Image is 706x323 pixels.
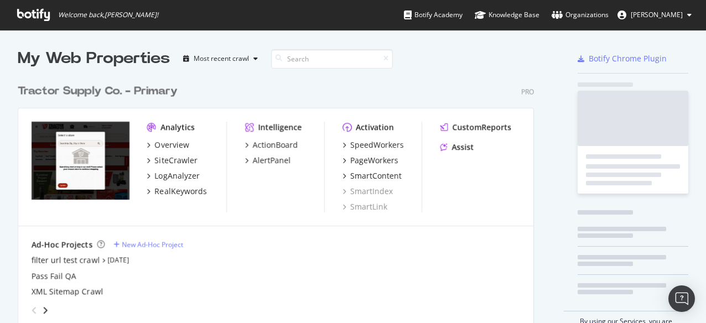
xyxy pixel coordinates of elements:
[342,186,393,197] a: SmartIndex
[440,122,511,133] a: CustomReports
[258,122,302,133] div: Intelligence
[155,155,198,166] div: SiteCrawler
[404,9,463,20] div: Botify Academy
[155,170,200,181] div: LogAnalyzer
[58,11,158,19] span: Welcome back, [PERSON_NAME] !
[631,10,683,19] span: Sara Hall
[32,255,100,266] a: filter url test crawl
[147,139,189,150] a: Overview
[350,139,404,150] div: SpeedWorkers
[107,256,129,265] a: [DATE]
[589,53,667,64] div: Botify Chrome Plugin
[350,155,398,166] div: PageWorkers
[32,270,76,282] a: Pass Fail QA
[122,240,183,249] div: New Ad-Hoc Project
[27,301,41,319] div: angle-left
[350,170,402,181] div: SmartContent
[271,49,393,69] input: Search
[18,83,182,99] a: Tractor Supply Co. - Primary
[342,170,402,181] a: SmartContent
[155,139,189,150] div: Overview
[609,6,700,24] button: [PERSON_NAME]
[41,305,49,316] div: angle-right
[113,240,183,249] a: New Ad-Hoc Project
[451,142,474,153] div: Assist
[578,53,667,64] a: Botify Chrome Plugin
[452,122,511,133] div: CustomReports
[342,201,387,212] a: SmartLink
[194,55,249,62] div: Most recent crawl
[179,50,262,67] button: Most recent crawl
[356,122,394,133] div: Activation
[18,83,178,99] div: Tractor Supply Co. - Primary
[440,142,474,153] a: Assist
[552,9,609,20] div: Organizations
[252,139,298,150] div: ActionBoard
[245,139,298,150] a: ActionBoard
[32,122,129,200] img: www.tractorsupply.com
[18,48,170,70] div: My Web Properties
[32,239,92,251] div: Ad-Hoc Projects
[160,122,195,133] div: Analytics
[147,155,198,166] a: SiteCrawler
[521,87,534,96] div: Pro
[245,155,290,166] a: AlertPanel
[668,285,695,312] div: Open Intercom Messenger
[252,155,290,166] div: AlertPanel
[155,186,207,197] div: RealKeywords
[147,170,200,181] a: LogAnalyzer
[32,286,103,297] a: XML Sitemap Crawl
[342,139,404,150] a: SpeedWorkers
[342,155,398,166] a: PageWorkers
[475,9,539,20] div: Knowledge Base
[147,186,207,197] a: RealKeywords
